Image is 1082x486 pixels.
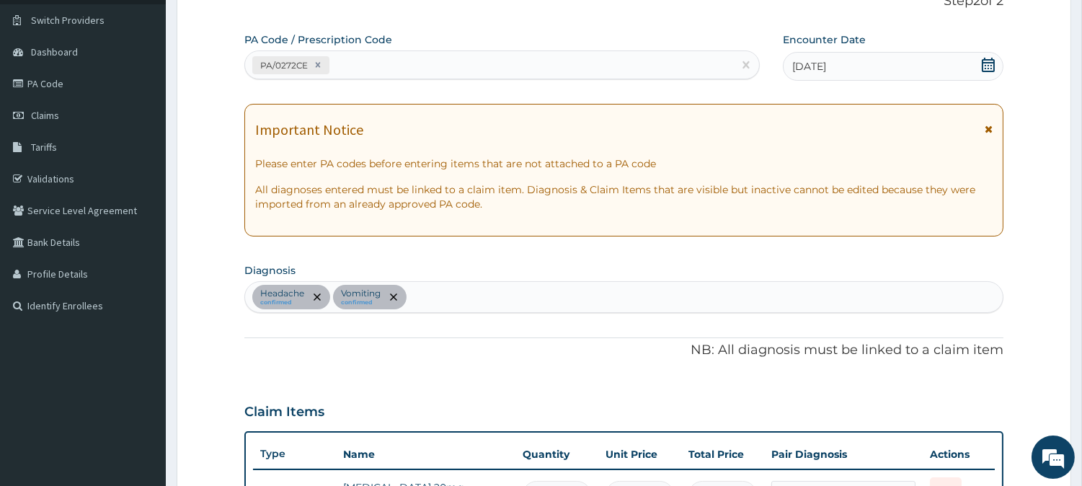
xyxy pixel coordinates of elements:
label: PA Code / Prescription Code [244,32,392,47]
th: Unit Price [598,440,681,469]
span: remove selection option [387,291,400,304]
span: remove selection option [311,291,324,304]
textarea: Type your message and hit 'Enter' [7,329,275,379]
p: Headache [260,288,304,299]
div: Minimize live chat window [236,7,271,42]
label: Encounter Date [783,32,866,47]
small: confirmed [260,299,304,306]
span: Tariffs [31,141,57,154]
th: Total Price [681,440,764,469]
img: d_794563401_company_1708531726252_794563401 [27,72,58,108]
span: Claims [31,109,59,122]
small: confirmed [341,299,381,306]
p: All diagnoses entered must be linked to a claim item. Diagnosis & Claim Items that are visible bu... [255,182,993,211]
p: Vomiting [341,288,381,299]
span: Dashboard [31,45,78,58]
div: PA/0272CE [256,57,310,74]
p: NB: All diagnosis must be linked to a claim item [244,341,1003,360]
h3: Claim Items [244,405,324,420]
p: Please enter PA codes before entering items that are not attached to a PA code [255,156,993,171]
span: We're online! [84,149,199,295]
span: [DATE] [792,59,826,74]
th: Actions [923,440,995,469]
label: Diagnosis [244,263,296,278]
h1: Important Notice [255,122,363,138]
th: Type [253,441,336,467]
th: Quantity [515,440,598,469]
th: Pair Diagnosis [764,440,923,469]
div: Chat with us now [75,81,242,100]
span: Switch Providers [31,14,105,27]
th: Name [336,440,515,469]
